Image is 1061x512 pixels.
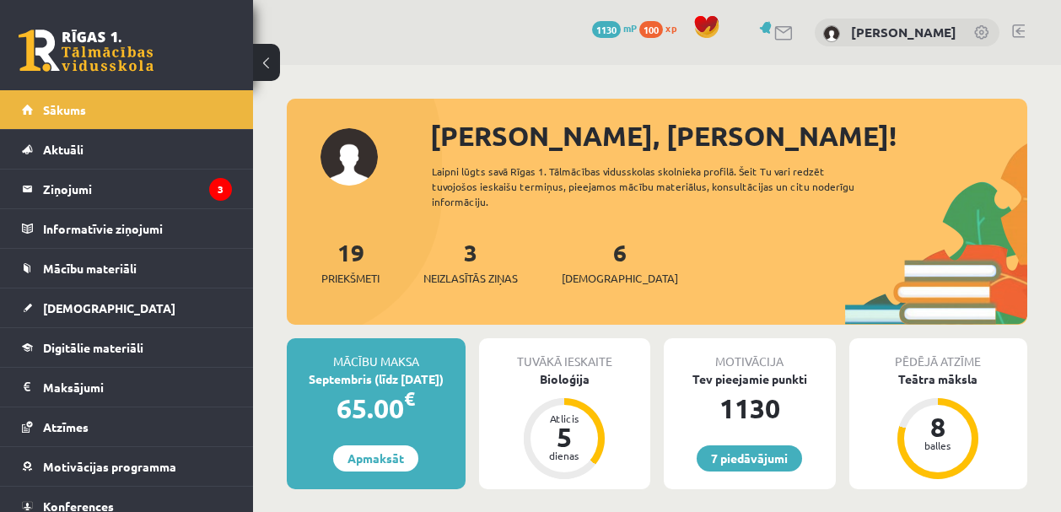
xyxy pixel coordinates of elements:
[287,370,466,388] div: Septembris (līdz [DATE])
[404,386,415,411] span: €
[479,370,651,482] a: Bioloģija Atlicis 5 dienas
[22,407,232,446] a: Atzīmes
[43,142,83,157] span: Aktuāli
[623,21,637,35] span: mP
[43,300,175,315] span: [DEMOGRAPHIC_DATA]
[849,370,1028,388] div: Teātra māksla
[22,328,232,367] a: Digitālie materiāli
[639,21,663,38] span: 100
[22,90,232,129] a: Sākums
[539,450,590,461] div: dienas
[22,249,232,288] a: Mācību materiāli
[287,338,466,370] div: Mācību maksa
[333,445,418,472] a: Apmaksāt
[562,237,678,287] a: 6[DEMOGRAPHIC_DATA]
[913,440,963,450] div: balles
[43,102,86,117] span: Sākums
[423,270,518,287] span: Neizlasītās ziņas
[432,164,876,209] div: Laipni lūgts savā Rīgas 1. Tālmācības vidusskolas skolnieka profilā. Šeit Tu vari redzēt tuvojošo...
[664,388,836,428] div: 1130
[849,338,1028,370] div: Pēdējā atzīme
[423,237,518,287] a: 3Neizlasītās ziņas
[43,209,232,248] legend: Informatīvie ziņojumi
[849,370,1028,482] a: Teātra māksla 8 balles
[19,30,153,72] a: Rīgas 1. Tālmācības vidusskola
[539,423,590,450] div: 5
[479,338,651,370] div: Tuvākā ieskaite
[22,447,232,486] a: Motivācijas programma
[664,370,836,388] div: Tev pieejamie punkti
[851,24,956,40] a: [PERSON_NAME]
[43,170,232,208] legend: Ziņojumi
[665,21,676,35] span: xp
[321,237,380,287] a: 19Priekšmeti
[592,21,621,38] span: 1130
[43,459,176,474] span: Motivācijas programma
[43,340,143,355] span: Digitālie materiāli
[22,170,232,208] a: Ziņojumi3
[287,388,466,428] div: 65.00
[22,130,232,169] a: Aktuāli
[592,21,637,35] a: 1130 mP
[22,288,232,327] a: [DEMOGRAPHIC_DATA]
[430,116,1027,156] div: [PERSON_NAME], [PERSON_NAME]!
[321,270,380,287] span: Priekšmeti
[639,21,685,35] a: 100 xp
[43,261,137,276] span: Mācību materiāli
[22,368,232,407] a: Maksājumi
[562,270,678,287] span: [DEMOGRAPHIC_DATA]
[22,209,232,248] a: Informatīvie ziņojumi
[479,370,651,388] div: Bioloģija
[209,178,232,201] i: 3
[697,445,802,472] a: 7 piedāvājumi
[664,338,836,370] div: Motivācija
[823,25,840,42] img: Jana Sarkaniča
[43,368,232,407] legend: Maksājumi
[539,413,590,423] div: Atlicis
[913,413,963,440] div: 8
[43,419,89,434] span: Atzīmes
